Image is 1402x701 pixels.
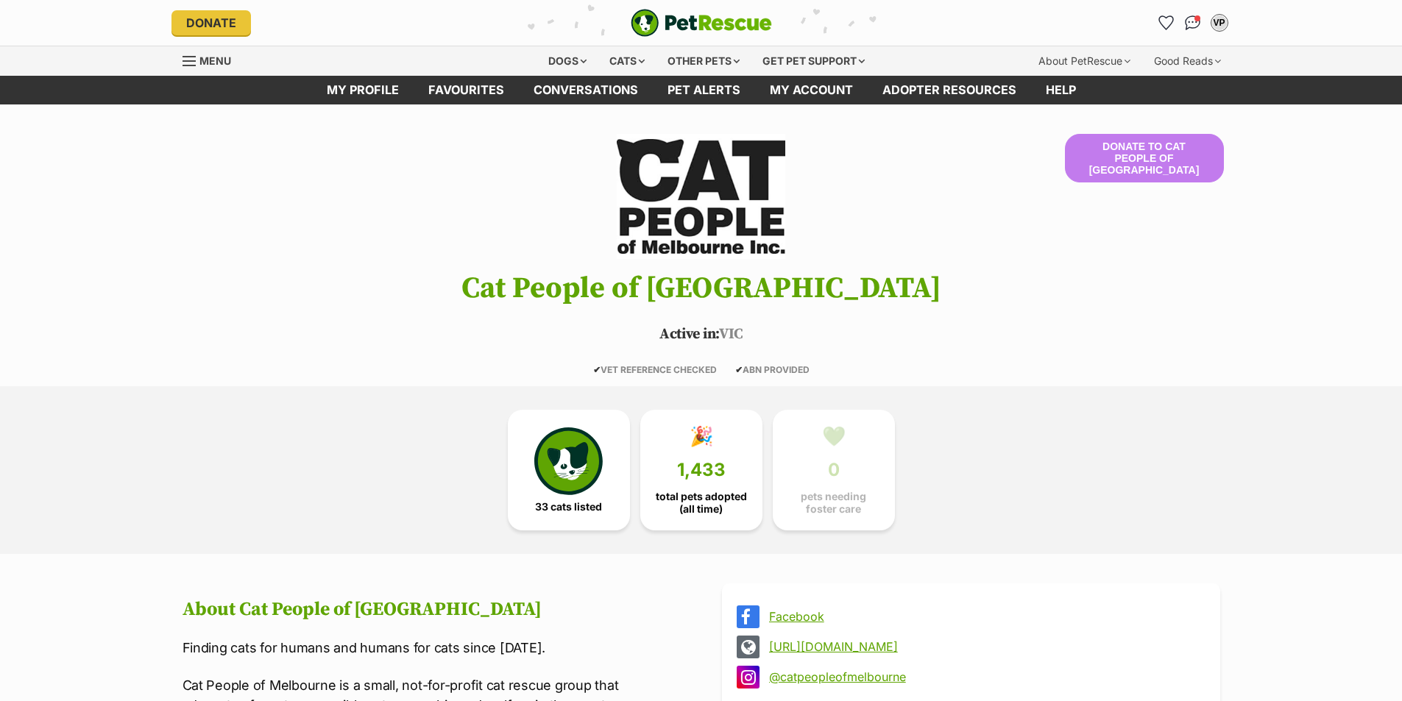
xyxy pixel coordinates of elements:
[183,599,681,621] h2: About Cat People of [GEOGRAPHIC_DATA]
[677,460,726,480] span: 1,433
[160,324,1242,346] p: VIC
[1144,46,1231,76] div: Good Reads
[617,134,785,259] img: Cat People of Melbourne
[183,638,681,658] p: Finding cats for humans and humans for cats since [DATE].
[534,427,602,495] img: cat-icon-068c71abf8fe30c970a85cd354bc8e23425d12f6e8612795f06af48be43a487a.svg
[868,76,1031,104] a: Adopter resources
[735,364,810,375] span: ABN PROVIDED
[1212,15,1227,30] div: VP
[160,272,1242,305] h1: Cat People of [GEOGRAPHIC_DATA]
[414,76,519,104] a: Favourites
[657,46,750,76] div: Other pets
[828,460,840,480] span: 0
[183,46,241,73] a: Menu
[593,364,601,375] icon: ✔
[1155,11,1178,35] a: Favourites
[785,491,882,514] span: pets needing foster care
[653,76,755,104] a: Pet alerts
[1155,11,1231,35] ul: Account quick links
[1065,134,1224,182] button: Donate to Cat People of [GEOGRAPHIC_DATA]
[535,501,602,513] span: 33 cats listed
[1181,11,1205,35] a: Conversations
[1208,11,1231,35] button: My account
[519,76,653,104] a: conversations
[631,9,772,37] a: PetRescue
[769,640,1200,653] a: [URL][DOMAIN_NAME]
[593,364,717,375] span: VET REFERENCE CHECKED
[769,670,1200,683] a: @catpeopleofmelbourne
[640,410,762,530] a: 🎉 1,433 total pets adopted (all time)
[631,9,772,37] img: logo-e224e6f780fb5917bec1dbf3a21bbac754714ae5b6737aabdf751b685950b380.svg
[752,46,875,76] div: Get pet support
[312,76,414,104] a: My profile
[653,491,750,514] span: total pets adopted (all time)
[1031,76,1091,104] a: Help
[508,410,630,530] a: 33 cats listed
[822,425,846,447] div: 💚
[1185,15,1200,30] img: chat-41dd97257d64d25036548639549fe6c8038ab92f7586957e7f3b1b290dea8141.svg
[769,610,1200,623] a: Facebook
[773,410,895,530] a: 💚 0 pets needing foster care
[171,10,251,35] a: Donate
[199,54,231,67] span: Menu
[599,46,655,76] div: Cats
[735,364,743,375] icon: ✔
[659,325,719,344] span: Active in:
[755,76,868,104] a: My account
[538,46,597,76] div: Dogs
[690,425,713,447] div: 🎉
[1028,46,1141,76] div: About PetRescue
